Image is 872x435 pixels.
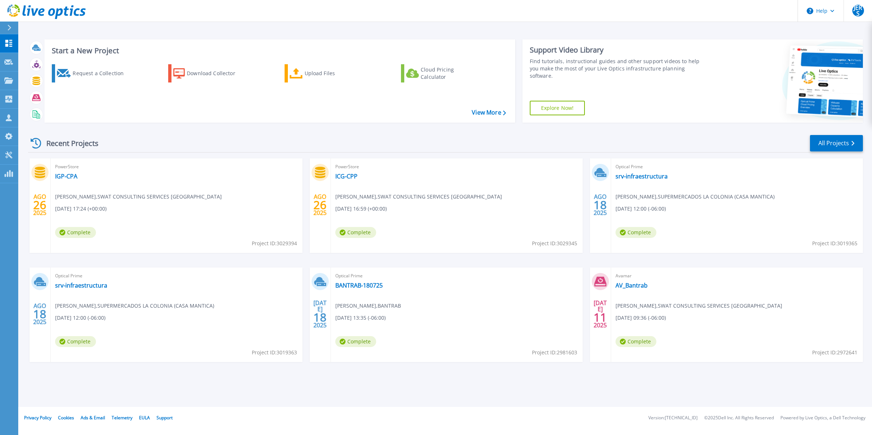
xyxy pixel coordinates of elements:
a: Cookies [58,415,74,421]
div: AGO 2025 [33,301,47,327]
a: Support [157,415,173,421]
span: [PERSON_NAME] , SWAT CONSULTING SERVICES [GEOGRAPHIC_DATA] [616,302,782,310]
div: [DATE] 2025 [313,301,327,327]
a: Ads & Email [81,415,105,421]
a: AV_Bantrab [616,282,648,289]
li: Powered by Live Optics, a Dell Technology [780,416,865,420]
a: ICG-CPP [335,173,358,180]
span: [DATE] 12:00 (-06:00) [55,314,105,322]
span: Optical Prime [335,272,578,280]
span: Project ID: 2972641 [812,349,857,357]
div: Find tutorials, instructional guides and other support videos to help you make the most of your L... [530,58,705,80]
span: [DATE] 09:36 (-06:00) [616,314,666,322]
span: PowerStore [335,163,578,171]
span: [DATE] 12:00 (-06:00) [616,205,666,213]
span: 18 [594,202,607,208]
a: All Projects [810,135,863,151]
span: [PERSON_NAME] , BANTRAB [335,302,401,310]
li: © 2025 Dell Inc. All Rights Reserved [704,416,774,420]
span: [PERSON_NAME] , SUPERMERCADOS LA COLONIA (CASA MANTICA) [616,193,775,201]
div: AGO 2025 [593,192,607,218]
div: Cloud Pricing Calculator [421,66,479,81]
span: PowerStore [55,163,298,171]
span: [PERSON_NAME] , SWAT CONSULTING SERVICES [GEOGRAPHIC_DATA] [55,193,222,201]
div: Support Video Library [530,45,705,55]
span: [PERSON_NAME] , SUPERMERCADOS LA COLONIA (CASA MANTICA) [55,302,214,310]
li: Version: [TECHNICAL_ID] [648,416,698,420]
span: [PERSON_NAME] , SWAT CONSULTING SERVICES [GEOGRAPHIC_DATA] [335,193,502,201]
a: EULA [139,415,150,421]
span: Complete [616,336,656,347]
div: Recent Projects [28,134,108,152]
span: Optical Prime [55,272,298,280]
span: Project ID: 3019363 [252,349,297,357]
span: Complete [335,336,376,347]
span: 11 [594,314,607,320]
span: Optical Prime [616,163,859,171]
span: [DATE] 17:24 (+00:00) [55,205,107,213]
span: [DATE] 16:59 (+00:00) [335,205,387,213]
span: Complete [55,336,96,347]
span: Complete [616,227,656,238]
a: IGP-CPA [55,173,77,180]
a: Download Collector [168,64,250,82]
span: Avamar [616,272,859,280]
div: Upload Files [305,66,363,81]
h3: Start a New Project [52,47,506,55]
span: 18 [313,314,327,320]
div: Request a Collection [73,66,131,81]
a: View More [472,109,506,116]
span: Complete [335,227,376,238]
span: 26 [33,202,46,208]
div: AGO 2025 [33,192,47,218]
div: AGO 2025 [313,192,327,218]
a: BANTRAB-180725 [335,282,383,289]
div: [DATE] 2025 [593,301,607,327]
a: srv-infraestructura [616,173,668,180]
a: Upload Files [285,64,366,82]
span: Project ID: 3029345 [532,239,577,247]
span: Project ID: 3019365 [812,239,857,247]
span: [DATE] 13:35 (-06:00) [335,314,386,322]
span: 26 [313,202,327,208]
span: Complete [55,227,96,238]
a: Request a Collection [52,64,133,82]
a: Explore Now! [530,101,585,115]
div: Download Collector [187,66,245,81]
a: Cloud Pricing Calculator [401,64,482,82]
span: JERS [852,5,864,16]
span: Project ID: 2981603 [532,349,577,357]
span: Project ID: 3029394 [252,239,297,247]
a: srv-infraestructura [55,282,107,289]
a: Privacy Policy [24,415,51,421]
a: Telemetry [112,415,132,421]
span: 18 [33,311,46,317]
